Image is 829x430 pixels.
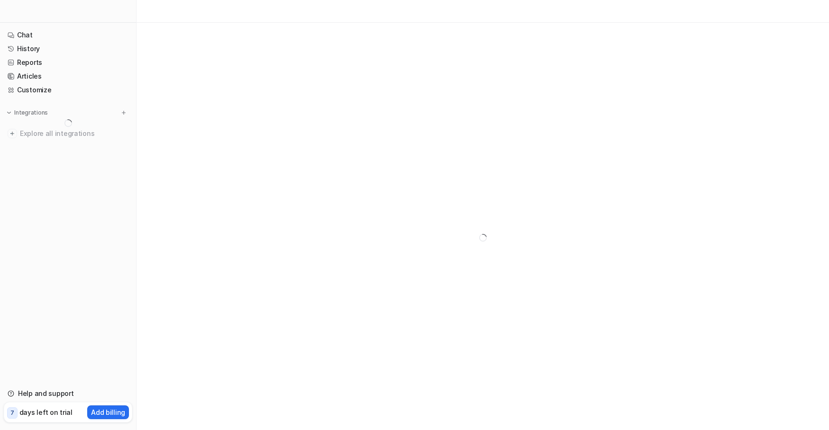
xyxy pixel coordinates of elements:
span: Explore all integrations [20,126,128,141]
p: Add billing [91,407,125,417]
img: expand menu [6,109,12,116]
a: Explore all integrations [4,127,132,140]
a: Reports [4,56,132,69]
a: Customize [4,83,132,97]
a: Chat [4,28,132,42]
p: Integrations [14,109,48,116]
button: Add billing [87,405,129,419]
a: History [4,42,132,55]
button: Integrations [4,108,51,117]
img: menu_add.svg [120,109,127,116]
img: explore all integrations [8,129,17,138]
p: 7 [10,409,14,417]
a: Help and support [4,387,132,400]
a: Articles [4,70,132,83]
p: days left on trial [19,407,73,417]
